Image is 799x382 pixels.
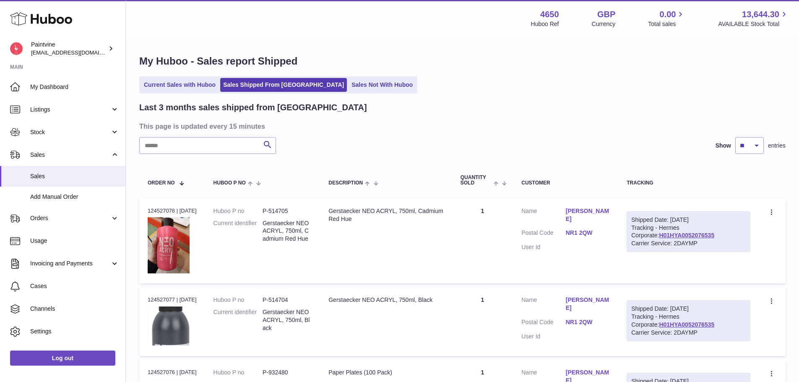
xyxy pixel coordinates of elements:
[141,78,219,92] a: Current Sales with Huboo
[263,308,312,332] dd: Gerstaecker NEO ACRYL, 750ml, Black
[213,180,246,186] span: Huboo P no
[521,207,565,225] dt: Name
[30,83,119,91] span: My Dashboard
[263,296,312,304] dd: P-514704
[659,232,714,239] a: H01HYA0052076535
[148,180,175,186] span: Order No
[648,9,685,28] a: 0.00 Total sales
[148,369,197,376] div: 124527076 | [DATE]
[30,193,119,201] span: Add Manual Order
[10,42,23,55] img: euan@paintvine.co.uk
[328,180,363,186] span: Description
[10,351,115,366] a: Log out
[148,296,197,304] div: 124527077 | [DATE]
[521,229,565,239] dt: Postal Code
[30,151,110,159] span: Sales
[627,180,750,186] div: Tracking
[139,122,783,131] h3: This page is updated every 15 minutes
[30,305,119,313] span: Channels
[30,128,110,136] span: Stock
[566,318,610,326] a: NR1 2QW
[148,207,197,215] div: 124527078 | [DATE]
[213,308,263,332] dt: Current identifier
[213,219,263,243] dt: Current identifier
[328,369,444,377] div: Paper Plates (100 Pack)
[521,318,565,328] dt: Postal Code
[631,329,746,337] div: Carrier Service: 2DAYMP
[660,9,676,20] span: 0.00
[328,207,444,223] div: Gerstaecker NEO ACRYL, 750ml, Cadmium Red Hue
[30,327,119,335] span: Settings
[631,216,746,224] div: Shipped Date: [DATE]
[30,172,119,180] span: Sales
[30,106,110,114] span: Listings
[461,175,492,186] span: Quantity Sold
[742,9,779,20] span: 13,644.30
[148,217,190,273] img: 46501706709411.png
[452,199,513,284] td: 1
[631,239,746,247] div: Carrier Service: 2DAYMP
[349,78,416,92] a: Sales Not With Huboo
[139,102,367,113] h2: Last 3 months sales shipped from [GEOGRAPHIC_DATA]
[213,207,263,215] dt: Huboo P no
[521,243,565,251] dt: User Id
[521,333,565,340] dt: User Id
[718,9,789,28] a: 13,644.30 AVAILABLE Stock Total
[263,369,312,377] dd: P-932480
[597,9,615,20] strong: GBP
[659,321,714,328] a: H01HYA0052076535
[213,296,263,304] dt: Huboo P no
[566,229,610,237] a: NR1 2QW
[566,296,610,312] a: [PERSON_NAME]
[592,20,616,28] div: Currency
[648,20,685,28] span: Total sales
[540,9,559,20] strong: 4650
[531,20,559,28] div: Huboo Ref
[627,211,750,252] div: Tracking - Hermes Corporate:
[566,207,610,223] a: [PERSON_NAME]
[30,237,119,245] span: Usage
[31,49,123,56] span: [EMAIL_ADDRESS][DOMAIN_NAME]
[521,180,610,186] div: Customer
[328,296,444,304] div: Gerstaecker NEO ACRYL, 750ml, Black
[263,207,312,215] dd: P-514705
[718,20,789,28] span: AVAILABLE Stock Total
[139,55,786,68] h1: My Huboo - Sales report Shipped
[768,142,786,150] span: entries
[31,41,107,57] div: Paintvine
[30,260,110,268] span: Invoicing and Payments
[30,282,119,290] span: Cases
[148,307,190,346] img: 1664822947.png
[220,78,347,92] a: Sales Shipped From [GEOGRAPHIC_DATA]
[521,296,565,314] dt: Name
[631,305,746,313] div: Shipped Date: [DATE]
[627,300,750,341] div: Tracking - Hermes Corporate:
[452,288,513,356] td: 1
[263,219,312,243] dd: Gerstaecker NEO ACRYL, 750ml, Cadmium Red Hue
[213,369,263,377] dt: Huboo P no
[716,142,731,150] label: Show
[30,214,110,222] span: Orders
